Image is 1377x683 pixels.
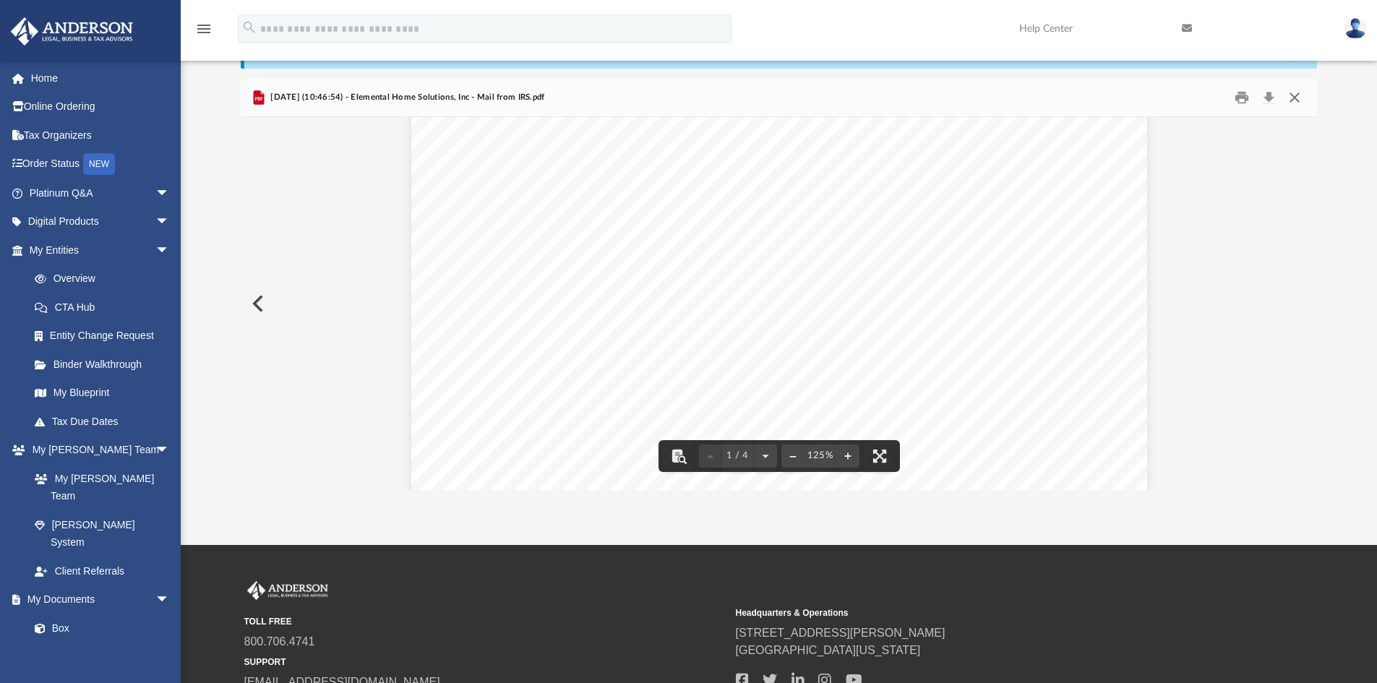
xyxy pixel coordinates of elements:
[20,557,184,585] a: Client Referrals
[241,117,1318,490] div: Document Viewer
[1282,87,1308,109] button: Close
[722,440,754,472] button: 1 / 4
[83,153,115,175] div: NEW
[20,322,192,351] a: Entity Change Request
[20,350,192,379] a: Binder Walkthrough
[836,440,859,472] button: Zoom in
[155,236,184,265] span: arrow_drop_down
[244,581,331,600] img: Anderson Advisors Platinum Portal
[244,635,315,648] a: 800.706.4741
[155,585,184,615] span: arrow_drop_down
[155,436,184,465] span: arrow_drop_down
[20,407,192,436] a: Tax Due Dates
[244,615,726,628] small: TOLL FREE
[241,117,1318,490] div: File preview
[10,585,184,614] a: My Documentsarrow_drop_down
[781,440,805,472] button: Zoom out
[20,265,192,293] a: Overview
[155,179,184,208] span: arrow_drop_down
[736,627,945,639] a: [STREET_ADDRESS][PERSON_NAME]
[663,440,695,472] button: Toggle findbar
[736,644,921,656] a: [GEOGRAPHIC_DATA][US_STATE]
[1344,18,1366,39] img: User Pic
[155,207,184,237] span: arrow_drop_down
[1256,87,1282,109] button: Download
[10,236,192,265] a: My Entitiesarrow_drop_down
[722,451,754,460] span: 1 / 4
[805,451,836,460] div: Current zoom level
[241,79,1318,490] div: Preview
[241,20,257,35] i: search
[10,436,184,465] a: My [PERSON_NAME] Teamarrow_drop_down
[267,91,545,104] span: [DATE] (10:46:54) - Elemental Home Solutions, Inc - Mail from IRS.pdf
[754,440,777,472] button: Next page
[10,93,192,121] a: Online Ordering
[195,27,213,38] a: menu
[20,464,177,510] a: My [PERSON_NAME] Team
[20,614,177,643] a: Box
[10,64,192,93] a: Home
[20,510,184,557] a: [PERSON_NAME] System
[10,179,192,207] a: Platinum Q&Aarrow_drop_down
[864,440,896,472] button: Enter fullscreen
[10,207,192,236] a: Digital Productsarrow_drop_down
[1227,87,1256,109] button: Print
[736,606,1217,619] small: Headquarters & Operations
[195,20,213,38] i: menu
[241,283,273,324] button: Previous File
[10,150,192,179] a: Order StatusNEW
[20,293,192,322] a: CTA Hub
[20,379,184,408] a: My Blueprint
[10,121,192,150] a: Tax Organizers
[244,656,726,669] small: SUPPORT
[7,17,137,46] img: Anderson Advisors Platinum Portal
